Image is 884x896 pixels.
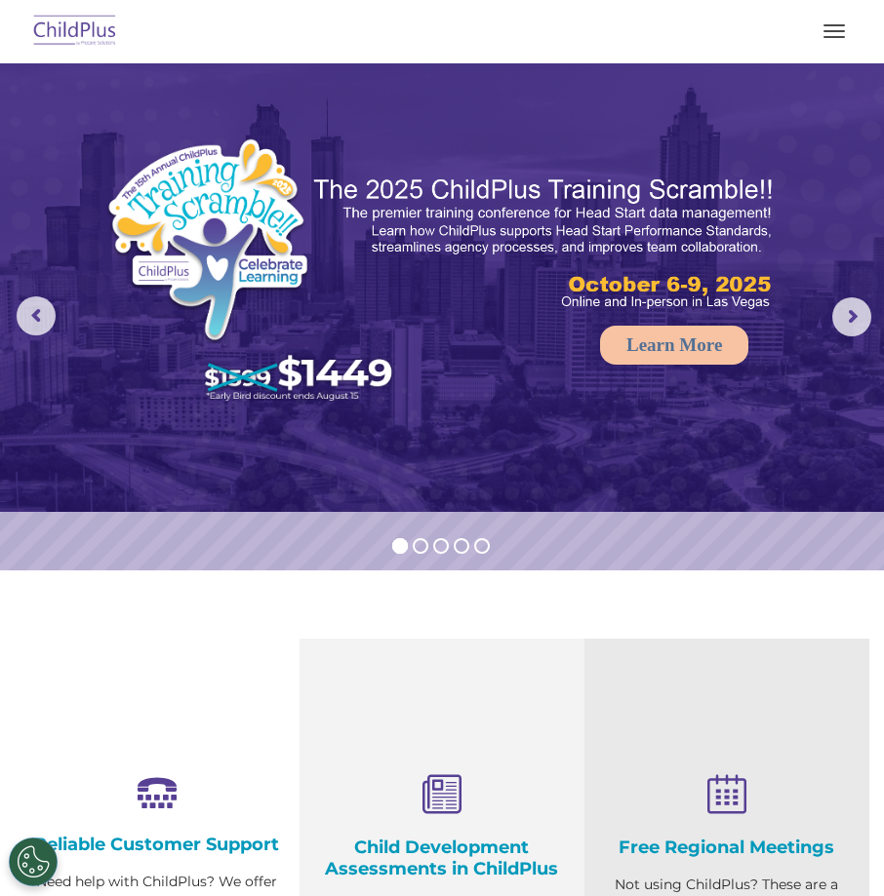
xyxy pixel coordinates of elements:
[600,326,748,365] a: Learn More
[9,838,58,886] button: Cookies Settings
[599,837,855,858] h4: Free Regional Meetings
[314,837,570,879] h4: Child Development Assessments in ChildPlus
[29,9,121,55] img: ChildPlus by Procare Solutions
[29,834,285,855] h4: Reliable Customer Support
